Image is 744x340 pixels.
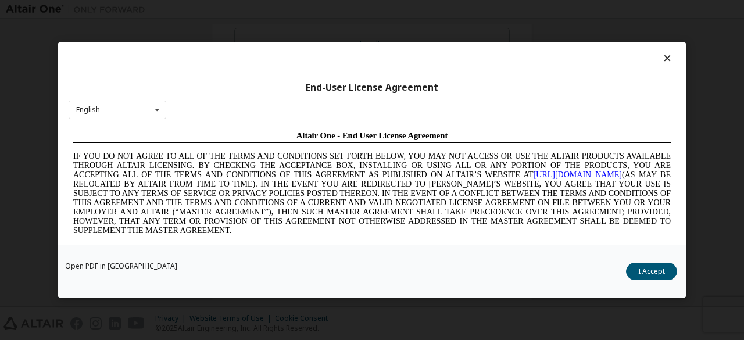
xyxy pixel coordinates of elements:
[5,119,602,202] span: Lore Ipsumd Sit Ame Cons Adipisc Elitseddo (“Eiusmodte”) in utlabor Etdolo Magnaaliqua Eni. (“Adm...
[626,263,677,280] button: I Accept
[465,44,553,53] a: [URL][DOMAIN_NAME]
[76,106,100,113] div: English
[69,82,675,94] div: End-User License Agreement
[228,5,380,14] span: Altair One - End User License Agreement
[65,263,177,270] a: Open PDF in [GEOGRAPHIC_DATA]
[5,26,602,109] span: IF YOU DO NOT AGREE TO ALL OF THE TERMS AND CONDITIONS SET FORTH BELOW, YOU MAY NOT ACCESS OR USE...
